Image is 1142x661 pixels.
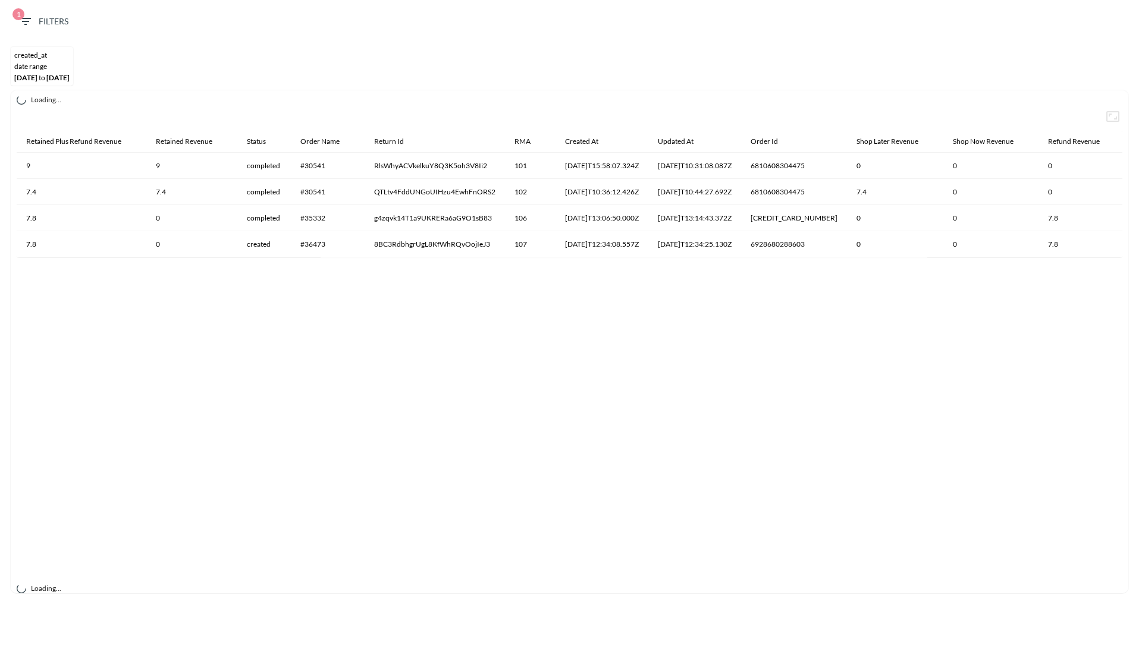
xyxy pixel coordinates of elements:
[1039,179,1125,205] th: 0
[658,134,694,149] div: Updated At
[514,134,531,149] div: RMA
[291,153,365,179] th: #30541
[18,14,68,29] span: Filters
[300,134,355,149] span: Order Name
[648,179,741,205] th: 2025-06-30T10:44:27.692Z
[146,205,237,231] th: 0
[857,134,918,149] div: Shop Later Revenue
[505,179,556,205] th: 102
[1039,231,1125,257] th: 7.8
[17,579,61,593] div: Loading...
[247,134,281,149] span: Status
[237,205,291,231] th: completed
[741,179,847,205] th: 6810608304475
[291,179,365,205] th: #30541
[556,179,648,205] th: 2025-06-30T10:36:12.426Z
[17,231,146,257] th: 7.8
[857,134,934,149] span: Shop Later Revenue
[146,231,237,257] th: 0
[374,134,404,149] div: Return Id
[741,231,847,257] th: 6928680288603
[14,62,70,71] div: DATE RANGE
[39,73,45,82] span: to
[17,90,1122,105] div: Loading...
[658,134,709,149] span: Updated At
[847,153,943,179] th: 0
[505,231,556,257] th: 107
[505,205,556,231] th: 106
[146,153,237,179] th: 9
[648,231,741,257] th: 2025-08-12T12:34:25.130Z
[237,231,291,257] th: created
[300,134,340,149] div: Order Name
[1048,134,1115,149] span: Refund Revenue
[146,179,237,205] th: 7.4
[847,179,943,205] th: 7.4
[556,153,648,179] th: 2025-06-24T15:58:07.324Z
[943,179,1039,205] th: 0
[1103,107,1122,126] button: Fullscreen
[943,231,1039,257] th: 0
[237,153,291,179] th: completed
[648,153,741,179] th: 2025-06-30T10:31:08.087Z
[1039,153,1125,179] th: 0
[247,134,266,149] div: Status
[847,231,943,257] th: 0
[953,134,1029,149] span: Shop Now Revenue
[943,205,1039,231] th: 0
[365,231,505,257] th: 8BC3RdbhgrUgL8KfWhRQvOojIeJ3
[156,134,212,149] div: Retained Revenue
[1039,205,1125,231] th: 7.8
[751,134,793,149] span: Order Id
[556,205,648,231] th: 2025-07-31T13:06:50.000Z
[1048,134,1100,149] div: Refund Revenue
[514,134,546,149] span: RMA
[291,205,365,231] th: #35332
[847,205,943,231] th: 0
[17,205,146,231] th: 7.8
[26,134,121,149] div: Retained Plus Refund Revenue
[505,153,556,179] th: 101
[237,179,291,205] th: completed
[741,153,847,179] th: 6810608304475
[14,51,70,59] div: created_at
[741,205,847,231] th: 6900912882011
[374,134,419,149] span: Return Id
[365,179,505,205] th: QTLtv4FddUNGoUIHzu4EwhFnORS2
[943,153,1039,179] th: 0
[953,134,1014,149] div: Shop Now Revenue
[556,231,648,257] th: 2025-08-12T12:34:08.557Z
[156,134,228,149] span: Retained Revenue
[14,11,73,33] button: 1Filters
[365,153,505,179] th: RlsWhyACVkelkuY8Q3K5oh3V8Ii2
[17,179,146,205] th: 7.4
[12,8,24,20] span: 1
[17,153,146,179] th: 9
[648,205,741,231] th: 2025-07-31T13:14:43.372Z
[751,134,778,149] div: Order Id
[565,134,598,149] div: Created At
[291,231,365,257] th: #36473
[14,73,70,82] span: [DATE] [DATE]
[565,134,614,149] span: Created At
[26,134,137,149] span: Retained Plus Refund Revenue
[365,205,505,231] th: g4zqvk14T1a9UKRERa6aG9O1sB83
